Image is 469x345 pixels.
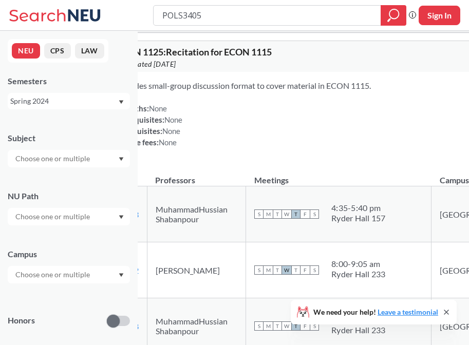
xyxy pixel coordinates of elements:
div: Subject [8,132,130,144]
div: Dropdown arrow [8,150,130,167]
a: Leave a testimonial [378,308,438,316]
svg: Dropdown arrow [119,273,124,277]
button: Sign In [419,6,460,25]
th: Meetings [246,164,432,186]
input: Choose one or multiple [10,152,97,165]
span: M [264,265,273,275]
button: CPS [44,43,71,59]
span: T [273,209,282,219]
input: Class, professor, course number, "phrase" [161,7,373,24]
span: W [282,321,291,331]
div: 8:00 - 9:05 am [331,259,386,269]
a: 31092 [116,265,139,275]
span: None [164,115,183,124]
input: Choose one or multiple [10,210,97,223]
span: S [254,265,264,275]
div: Ryder Hall 157 [331,213,386,223]
span: W [282,265,291,275]
a: 31088 [116,321,139,331]
p: Honors [8,315,35,327]
span: F [301,209,310,219]
span: None [159,138,177,147]
div: Semesters [8,75,130,87]
div: Spring 2024Dropdown arrow [8,93,130,109]
span: None [149,104,167,113]
span: F [301,265,310,275]
svg: Dropdown arrow [119,215,124,219]
div: NUPaths: Prerequisites: Corequisites: Course fees: [116,103,183,148]
div: Dropdown arrow [8,208,130,225]
input: Choose one or multiple [10,269,97,281]
span: T [273,321,282,331]
div: magnifying glass [381,5,406,26]
button: NEU [12,43,40,59]
button: LAW [75,43,104,59]
td: MuhammadHussian Shabanpour [147,186,246,242]
span: M [264,321,273,331]
span: S [310,209,319,219]
div: NU Path [8,190,130,202]
span: S [254,321,264,331]
div: 4:35 - 5:40 pm [331,203,386,213]
span: T [291,321,301,331]
td: [PERSON_NAME] [147,242,246,298]
th: Professors [147,164,246,186]
span: S [310,321,319,331]
span: M [264,209,273,219]
div: Spring 2024 [10,95,118,107]
div: Ryder Hall 233 [331,269,386,279]
span: Updated [DATE] [125,59,176,70]
span: T [291,209,301,219]
span: S [254,209,264,219]
span: T [291,265,301,275]
span: S [310,265,319,275]
svg: Dropdown arrow [119,100,124,104]
span: T [273,265,282,275]
span: We need your help! [313,309,438,316]
span: ECON 1125 : Recitation for ECON 1115 [116,46,272,57]
span: Provides small-group discussion format to cover material in ECON 1115. [116,81,371,90]
span: None [162,126,181,136]
span: W [282,209,291,219]
svg: Dropdown arrow [119,157,124,161]
div: Dropdown arrow [8,266,130,283]
div: Campus [8,248,130,260]
div: Ryder Hall 233 [331,325,386,335]
svg: magnifying glass [387,8,400,23]
span: F [301,321,310,331]
a: 31093 [116,209,139,219]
